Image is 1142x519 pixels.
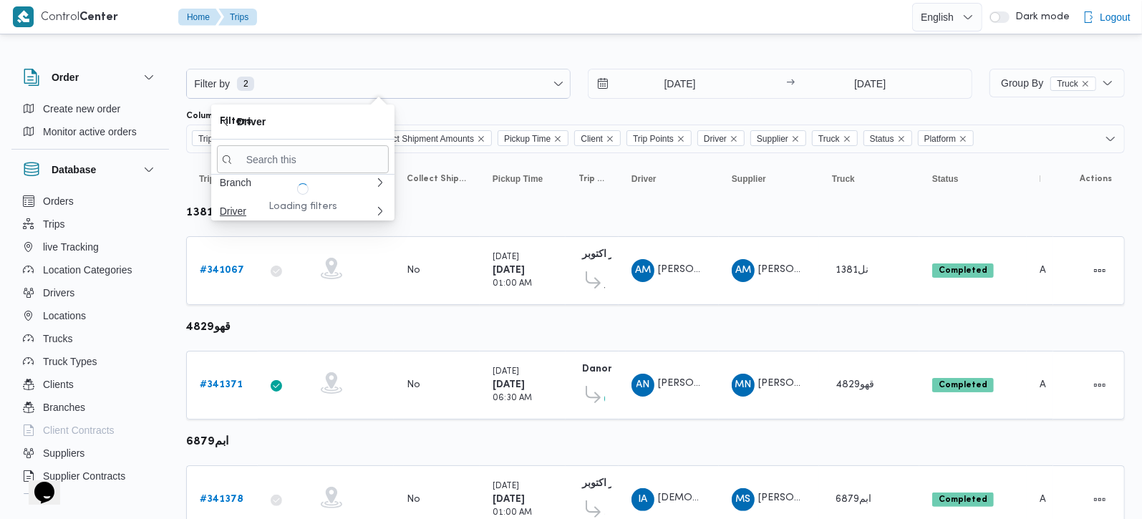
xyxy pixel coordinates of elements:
iframe: chat widget [14,462,60,505]
span: Supplier [750,130,806,146]
input: Press the down key to open a popover containing a calendar. [589,69,751,98]
span: Supplier [732,173,766,185]
span: Platform [1040,173,1040,185]
span: [PERSON_NAME] [658,379,740,389]
span: Admin [1040,380,1070,389]
b: 4829قهو [186,322,231,333]
b: اجيليتى لوجيستيكس مصر اكتوبر [582,479,713,488]
span: MN [735,374,752,397]
b: Completed [939,381,987,389]
span: Platform [918,130,974,146]
div: Ahmad Mjadi Yousf Abadalrahamun [732,259,755,282]
span: Pickup Time [498,130,568,146]
button: Supplier [726,168,812,190]
small: [DATE] [493,253,519,261]
button: Locations [17,304,163,327]
button: Status [926,168,1020,190]
span: Truck Types [43,353,97,370]
b: [DATE] [493,266,525,275]
b: Center [79,12,118,23]
button: Truck Types [17,350,163,373]
span: Trip Points [633,131,674,147]
span: Logout [1100,9,1131,26]
a: #341378 [200,491,243,508]
span: IA [639,488,648,511]
button: Suppliers [17,442,163,465]
span: Devices [43,490,79,508]
span: Truck [832,173,855,185]
button: Remove Platform from selection in this group [959,135,967,143]
span: live Tracking [43,238,99,256]
button: Orders [17,190,163,213]
b: [DATE] [493,495,525,504]
span: Driver [632,173,657,185]
span: Group By Truck [1001,77,1096,89]
span: Driver [704,131,727,147]
div: Ahmad Mjadi Yousf Abadalrahamun [632,259,654,282]
span: Suppliers [43,445,84,462]
button: Truck [826,168,912,190]
span: Truck [1057,77,1078,90]
button: Remove Status from selection in this group [897,135,906,143]
b: Danone - Obour [582,364,660,374]
span: Supplier Contracts [43,467,125,485]
div: No [407,379,420,392]
button: Remove Trip Points from selection in this group [677,135,685,143]
button: Trips [17,213,163,236]
small: 01:00 AM [493,509,532,517]
button: Order [23,69,158,86]
span: [PERSON_NAME] [PERSON_NAME] [PERSON_NAME] [758,494,1009,503]
b: Completed [939,266,987,275]
button: Trips [218,9,257,26]
button: Actions [1088,374,1111,397]
span: Trip ID [192,130,242,146]
b: Completed [939,495,987,504]
button: Supplier Contracts [17,465,163,488]
span: Actions [1080,173,1112,185]
button: Devices [17,488,163,510]
div: Muhammad Slah Abad Alhada Abad Alhamaid [732,488,755,511]
span: Status [863,130,912,146]
span: Driver [697,130,745,146]
span: Supplier [757,131,788,147]
div: Database [11,190,169,500]
button: Remove Client from selection in this group [606,135,614,143]
span: Completed [932,263,994,278]
button: Home [178,9,221,26]
div: No [407,493,420,506]
small: [DATE] [493,368,519,376]
button: Clients [17,373,163,396]
b: اجيليتى لوجيستيكس مصر اكتوبر [582,250,713,259]
div: Maina Najib Shfiq Qladah [732,374,755,397]
button: Branches [17,396,163,419]
span: AM [635,259,651,282]
span: Collect Shipment Amounts [407,173,467,185]
span: Status [870,131,894,147]
span: 6879ابم [836,495,871,504]
span: Collect Shipment Amounts [373,131,474,147]
button: Drivers [17,281,163,304]
button: Open list of options [1105,133,1116,145]
span: Pickup Time [504,131,551,147]
button: Trip IDSorted in descending order [193,168,251,190]
div: No [407,264,420,277]
div: → [786,79,795,89]
span: Completed [932,493,994,507]
span: [PERSON_NAME] [PERSON_NAME] [658,265,824,274]
div: Isalam Ahmad Mahmood Tah [632,488,654,511]
span: Orders [43,193,74,210]
b: 6879ابم [186,437,228,447]
b: [DATE] [493,380,525,389]
span: Branches [43,399,85,416]
span: [PERSON_NAME] قلاده [758,379,863,389]
span: Create new order [43,100,120,117]
button: Pickup Time [487,168,558,190]
button: Remove Driver from selection in this group [730,135,738,143]
span: [DEMOGRAPHIC_DATA] [PERSON_NAME] [658,494,857,503]
b: # 341371 [200,380,243,389]
button: Remove Truck from selection in this group [843,135,851,143]
span: Trips [43,215,65,233]
h3: Order [52,69,79,86]
button: remove selected entity [1081,79,1090,88]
